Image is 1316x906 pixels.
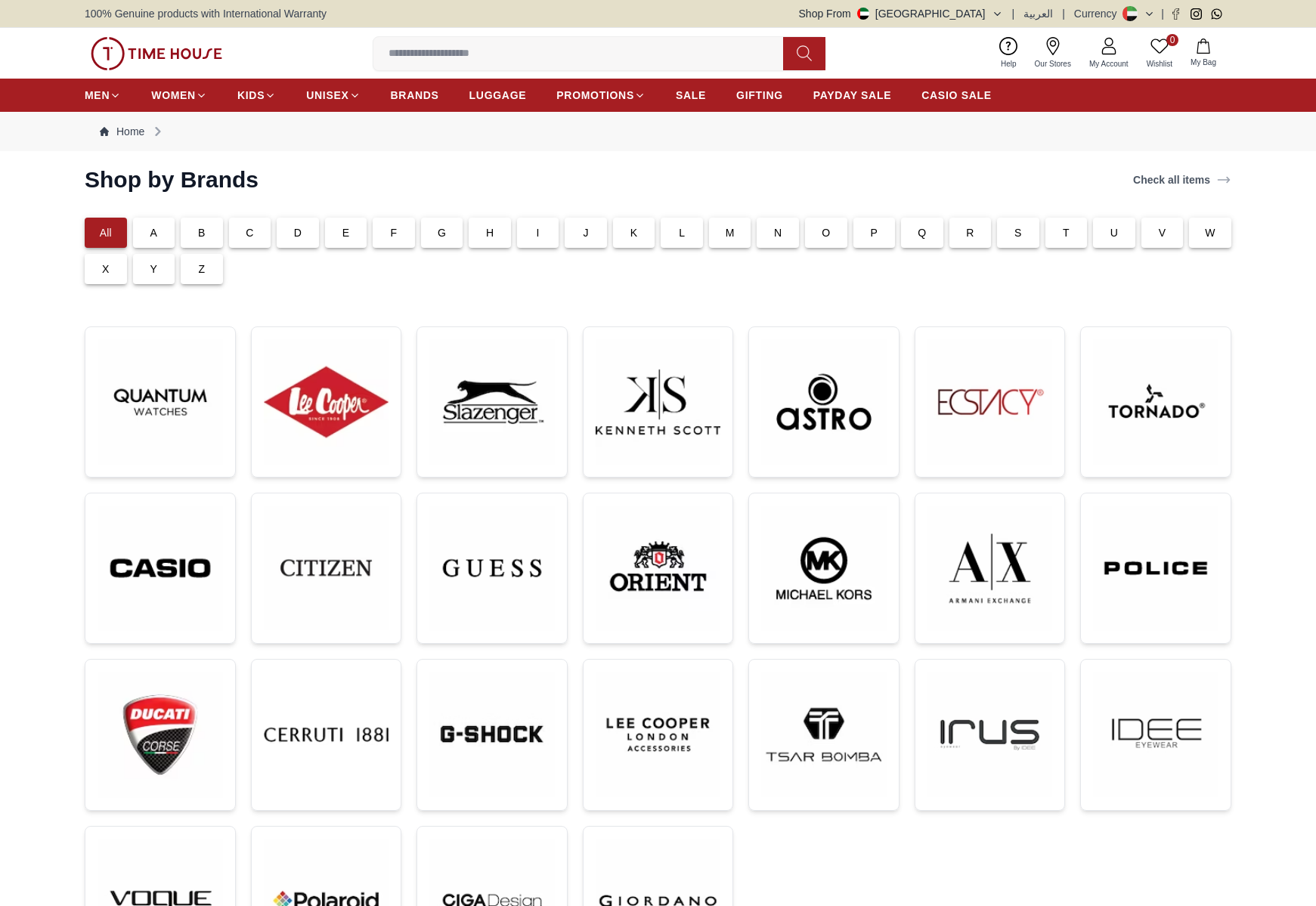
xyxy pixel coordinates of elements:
p: G [438,225,446,240]
span: Help [995,58,1023,70]
a: MEN [85,82,121,109]
img: ... [264,339,389,465]
span: PROMOTIONS [556,88,634,103]
nav: Breadcrumb [85,112,1231,151]
p: E [342,225,350,240]
span: MEN [85,88,110,103]
span: My Bag [1184,57,1222,68]
span: UNISEX [306,88,348,103]
span: SALE [676,88,706,103]
p: N [774,225,782,240]
img: ... [927,506,1053,632]
span: | [1062,6,1065,21]
img: ... [761,339,887,465]
p: Q [918,225,926,240]
img: ... [429,672,555,797]
p: L [679,225,685,240]
img: ... [91,37,222,70]
img: ... [98,506,223,632]
p: H [486,225,494,240]
img: ... [1093,506,1218,632]
p: O [822,225,830,240]
a: Facebook [1170,8,1181,20]
img: ... [1093,339,1218,465]
p: R [966,225,974,240]
p: F [391,225,398,240]
img: ... [596,506,721,632]
span: | [1012,6,1015,21]
img: ... [429,339,555,465]
img: ... [98,672,223,798]
img: ... [761,506,887,632]
span: PAYDAY SALE [813,88,891,103]
p: K [630,225,638,240]
p: B [198,225,206,240]
img: ... [429,506,555,632]
p: W [1205,225,1215,240]
p: Y [150,261,158,277]
p: C [246,225,253,240]
img: ... [264,672,389,797]
p: Z [198,261,205,277]
p: T [1063,225,1070,240]
a: BRANDS [391,82,439,109]
button: My Bag [1181,36,1225,71]
img: ... [596,339,721,465]
button: العربية [1023,6,1053,21]
span: Wishlist [1141,58,1178,70]
span: My Account [1083,58,1135,70]
a: KIDS [237,82,276,109]
a: Whatsapp [1211,8,1222,20]
a: 0Wishlist [1138,34,1181,73]
p: S [1014,225,1022,240]
a: Instagram [1191,8,1202,20]
p: V [1159,225,1166,240]
a: PAYDAY SALE [813,82,891,109]
a: Help [992,34,1026,73]
a: SALE [676,82,706,109]
p: I [537,225,540,240]
a: GIFTING [736,82,783,109]
a: CASIO SALE [921,82,992,109]
a: WOMEN [151,82,207,109]
span: GIFTING [736,88,783,103]
a: PROMOTIONS [556,82,646,109]
img: ... [1093,672,1218,797]
span: LUGGAGE [469,88,527,103]
p: P [871,225,878,240]
span: KIDS [237,88,265,103]
span: BRANDS [391,88,439,103]
h2: Shop by Brands [85,166,259,193]
span: 100% Genuine products with International Warranty [85,6,327,21]
a: LUGGAGE [469,82,527,109]
a: Check all items [1130,169,1234,190]
p: All [100,225,112,240]
p: U [1110,225,1118,240]
a: UNISEX [306,82,360,109]
p: M [726,225,735,240]
p: A [150,225,158,240]
img: ... [927,672,1053,797]
span: WOMEN [151,88,196,103]
img: ... [927,339,1053,465]
button: Shop From[GEOGRAPHIC_DATA] [799,6,1003,21]
img: ... [264,506,389,631]
div: Currency [1074,6,1123,21]
img: ... [761,672,887,797]
span: | [1161,6,1164,21]
span: Our Stores [1029,58,1077,70]
img: ... [98,339,223,465]
span: CASIO SALE [921,88,992,103]
img: United Arab Emirates [857,8,869,20]
a: Home [100,124,144,139]
span: 0 [1166,34,1178,46]
p: J [584,225,589,240]
img: ... [596,672,721,797]
a: Our Stores [1026,34,1080,73]
p: X [102,261,110,277]
p: D [294,225,302,240]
